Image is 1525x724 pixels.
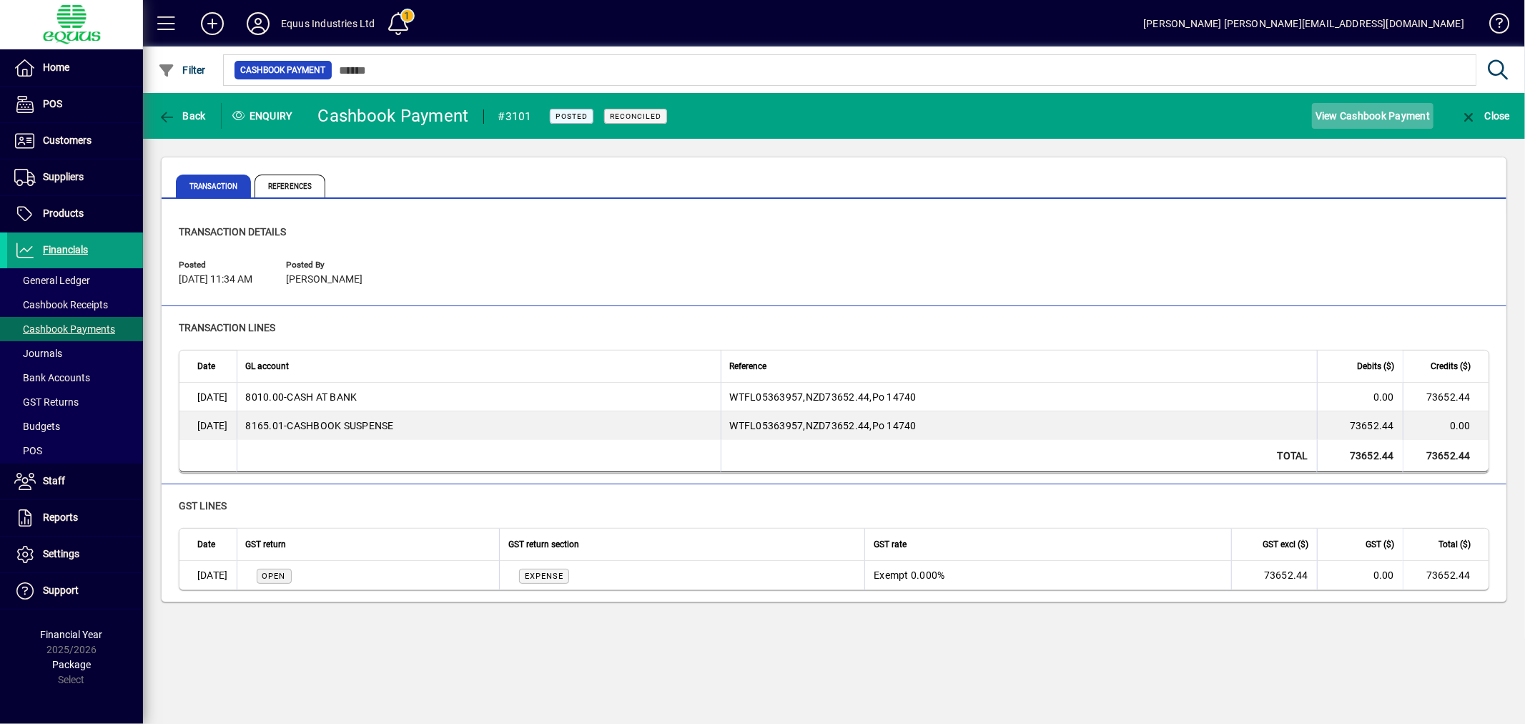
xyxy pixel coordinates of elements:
span: GST lines [179,500,227,512]
span: POS [43,98,62,109]
span: General Ledger [14,275,90,286]
span: Debits ($) [1357,358,1394,374]
button: View Cashbook Payment [1312,103,1433,129]
app-page-header-button: Close enquiry [1445,103,1525,129]
td: 73652.44 [1317,411,1403,440]
td: 0.00 [1403,411,1489,440]
a: Cashbook Payments [7,317,143,341]
td: [DATE] [179,411,237,440]
td: 73652.44 [1317,440,1403,472]
a: Support [7,573,143,609]
span: Financial Year [41,629,103,640]
a: Settings [7,537,143,572]
span: Staff [43,475,65,486]
button: Add [189,11,235,36]
span: Journals [14,348,62,359]
span: Bank Accounts [14,372,90,383]
td: 0.00 [1317,561,1403,590]
span: Financials [43,244,88,255]
span: GST return [246,537,287,552]
span: Cashbook Payment [240,63,326,77]
td: 73652.44 [1403,440,1489,472]
td: Exempt 0.000% [864,561,1231,590]
td: WTFL05363957,NZD73652.44,Po 14740 [721,411,1317,440]
span: Suppliers [43,171,84,182]
span: Home [43,62,69,73]
span: Products [43,207,84,219]
a: Budgets [7,414,143,439]
span: GL account [246,358,290,374]
td: WTFL05363957,NZD73652.44,Po 14740 [721,383,1317,411]
span: Support [43,584,79,596]
span: Date [197,537,215,552]
td: Total [721,440,1317,472]
div: Enquiry [222,104,307,127]
a: POS [7,87,143,122]
span: [PERSON_NAME] [286,274,362,285]
span: GST excl ($) [1263,537,1308,552]
span: GST rate [874,537,907,552]
a: Cashbook Receipts [7,293,143,317]
a: Reports [7,500,143,536]
td: 0.00 [1317,383,1403,411]
button: Close [1456,103,1514,129]
span: Posted by [286,260,372,270]
a: Journals [7,341,143,366]
span: Budgets [14,421,60,432]
a: Home [7,50,143,86]
div: #3101 [498,105,532,128]
span: Reports [43,512,78,523]
span: CASH AT BANK [246,390,357,404]
span: Reconciled [610,112,661,121]
a: Bank Accounts [7,366,143,390]
td: 73652.44 [1231,561,1317,590]
a: POS [7,439,143,463]
span: Back [158,110,206,122]
span: GST Returns [14,396,79,408]
span: Posted [179,260,265,270]
app-page-header-button: Back [143,103,222,129]
a: Products [7,196,143,232]
td: [DATE] [179,561,237,590]
span: Package [52,659,91,670]
td: 73652.44 [1403,561,1489,590]
div: Equus Industries Ltd [281,12,375,35]
span: GST return section [508,537,579,552]
div: Cashbook Payment [318,104,469,127]
a: Customers [7,123,143,159]
a: General Ledger [7,268,143,293]
span: Settings [43,548,79,559]
a: Suppliers [7,160,143,195]
div: [PERSON_NAME] [PERSON_NAME][EMAIL_ADDRESS][DOMAIN_NAME] [1143,12,1464,35]
span: Close [1460,110,1510,122]
span: Cashbook Receipts [14,299,108,310]
button: Back [154,103,209,129]
a: GST Returns [7,390,143,414]
span: POS [14,445,42,456]
span: Posted [556,112,588,121]
span: View Cashbook Payment [1316,104,1430,127]
span: Customers [43,134,92,146]
a: Staff [7,464,143,499]
td: [DATE] [179,383,237,411]
span: Open [262,572,286,581]
a: Knowledge Base [1479,3,1507,49]
span: CASHBOOK SUSPENSE [246,419,394,433]
span: Credits ($) [1431,358,1471,374]
span: Reference [730,358,767,374]
span: Transaction details [179,226,286,238]
td: 73652.44 [1403,383,1489,411]
span: GST ($) [1366,537,1394,552]
span: Transaction [176,175,251,197]
span: Total ($) [1438,537,1471,552]
span: Cashbook Payments [14,323,115,335]
span: [DATE] 11:34 AM [179,274,252,285]
button: Profile [235,11,281,36]
span: EXPENSE [525,572,563,581]
span: Date [197,358,215,374]
span: Transaction lines [179,322,275,333]
button: Filter [154,57,209,83]
span: Filter [158,64,206,76]
span: References [255,175,325,197]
